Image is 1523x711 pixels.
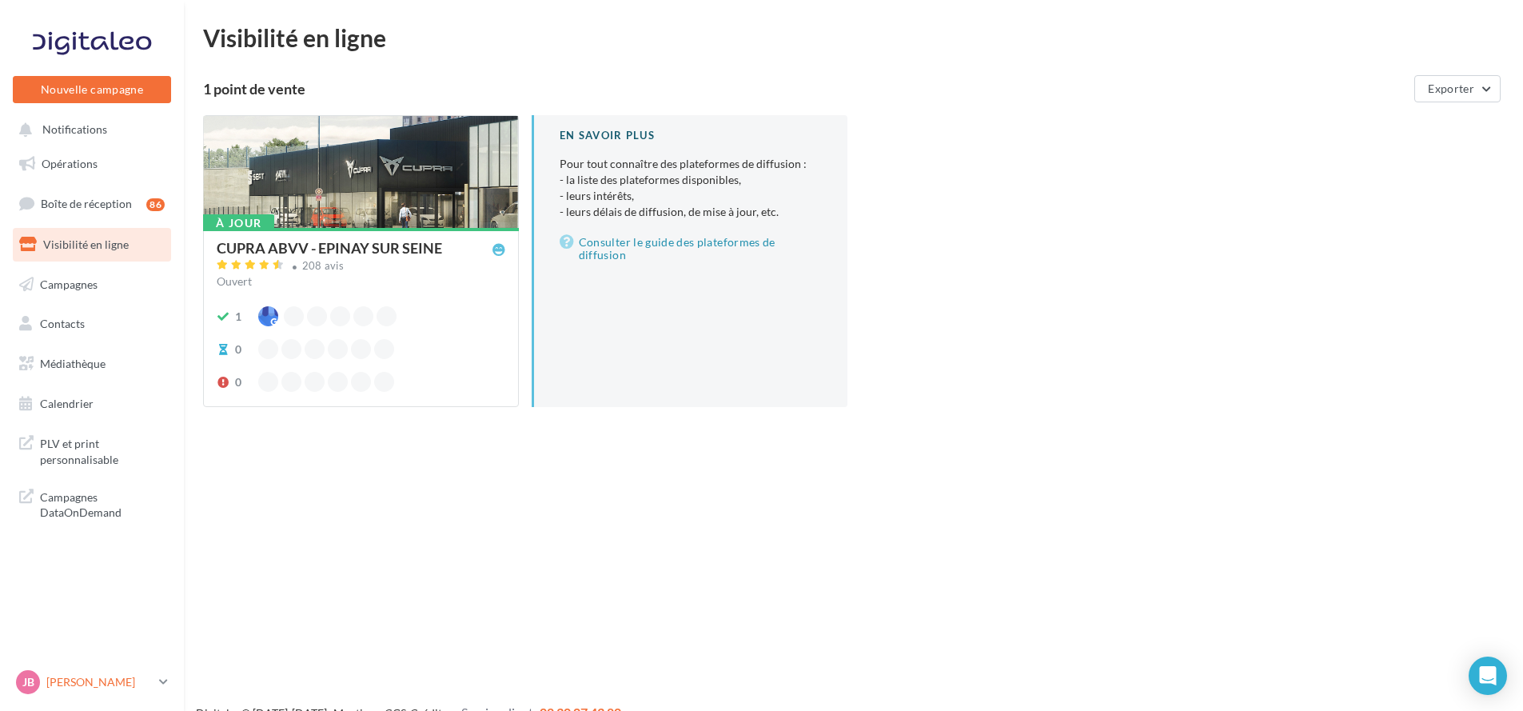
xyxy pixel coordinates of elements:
[42,123,107,137] span: Notifications
[203,26,1504,50] div: Visibilité en ligne
[10,228,174,262] a: Visibilité en ligne
[13,667,171,697] a: JB [PERSON_NAME]
[10,426,174,473] a: PLV et print personnalisable
[40,317,85,330] span: Contacts
[40,357,106,370] span: Médiathèque
[235,309,241,325] div: 1
[560,156,822,220] p: Pour tout connaître des plateformes de diffusion :
[203,214,274,232] div: À jour
[10,307,174,341] a: Contacts
[40,397,94,410] span: Calendrier
[43,238,129,251] span: Visibilité en ligne
[235,342,241,357] div: 0
[217,274,252,288] span: Ouvert
[40,486,165,521] span: Campagnes DataOnDemand
[560,128,822,143] div: En savoir plus
[560,172,822,188] li: - la liste des plateformes disponibles,
[10,268,174,302] a: Campagnes
[217,258,505,277] a: 208 avis
[22,674,34,690] span: JB
[217,241,442,255] div: CUPRA ABVV - EPINAY SUR SEINE
[10,186,174,221] a: Boîte de réception86
[1428,82,1474,95] span: Exporter
[560,233,822,265] a: Consulter le guide des plateformes de diffusion
[46,674,153,690] p: [PERSON_NAME]
[10,347,174,381] a: Médiathèque
[40,433,165,467] span: PLV et print personnalisable
[302,261,345,271] div: 208 avis
[146,198,165,211] div: 86
[10,480,174,527] a: Campagnes DataOnDemand
[560,204,822,220] li: - leurs délais de diffusion, de mise à jour, etc.
[235,374,241,390] div: 0
[41,197,132,210] span: Boîte de réception
[10,147,174,181] a: Opérations
[1414,75,1501,102] button: Exporter
[10,387,174,421] a: Calendrier
[203,82,1408,96] div: 1 point de vente
[560,188,822,204] li: - leurs intérêts,
[42,157,98,170] span: Opérations
[40,277,98,290] span: Campagnes
[13,76,171,103] button: Nouvelle campagne
[1469,657,1507,695] div: Open Intercom Messenger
